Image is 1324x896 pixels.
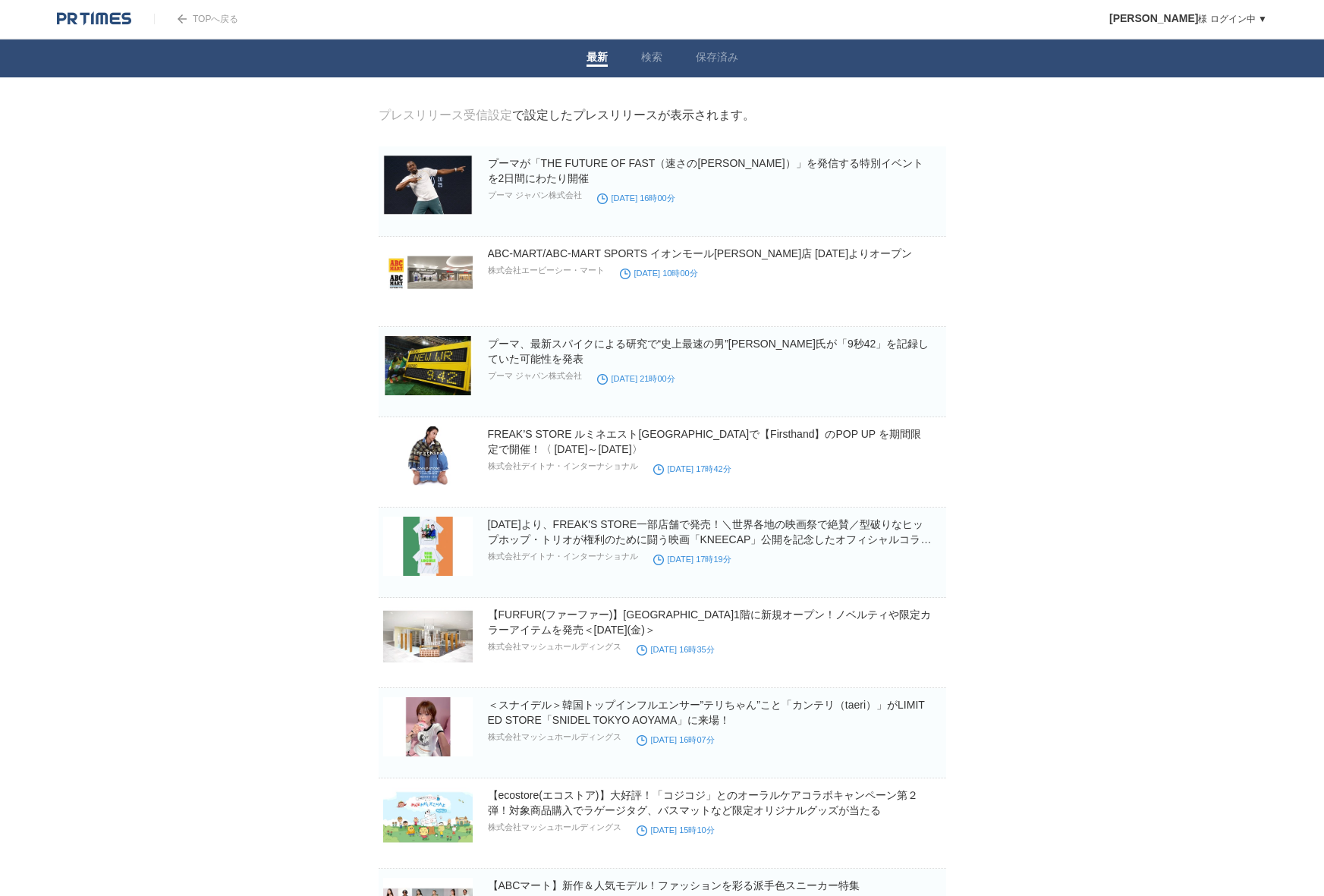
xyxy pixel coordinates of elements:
a: ABC-MART/ABC-MART SPORTS イオンモール[PERSON_NAME]店 [DATE]よりオープン [488,247,913,259]
a: 【FURFUR(ファーファー)】[GEOGRAPHIC_DATA]1階に新規オープン！ノベルティや限定カラーアイテムを発売＜[DATE](金)＞ [488,608,931,636]
img: 【FURFUR(ファーファー)】池袋パルコ地下1階に新規オープン！ノベルティや限定カラーアイテムを発売＜9月19日(金)＞ [383,607,473,666]
time: [DATE] 16時35分 [637,645,715,654]
time: [DATE] 10時00分 [620,269,698,278]
a: [DATE]より、FREAK'S STORE一部店舗で発売！＼世界各地の映画祭で絶賛／​型破りなヒップホップ・トリオが権利のために闘う映画「KNEECAP」公開を記念したオフィシャルコラボアイテム [488,518,932,561]
time: [DATE] 16時00分 [597,193,675,203]
p: 株式会社エービーシー・マート [488,265,605,276]
p: 株式会社マッシュホールディングス [488,822,621,833]
a: TOPへ戻る [154,14,238,24]
a: [PERSON_NAME]様 ログイン中 ▼ [1109,14,1267,24]
img: arrow.png [178,14,187,24]
img: ABC-MART/ABC-MART SPORTS イオンモール石巻店 2025年9月13日（土）よりオープン [383,246,473,305]
div: で設定したプレスリリースが表示されます。 [379,108,755,124]
a: 【ecostore(エコストア)】大好評！「コジコジ」とのオーラルケアコラボキャンペーン第２弾！対象商品購入でラゲージタグ、バスマットなど限定オリジナルグッズが当たる [488,789,918,816]
time: [DATE] 17時42分 [653,464,731,473]
a: プレスリリース受信設定 [379,108,512,121]
img: logo.png [57,11,131,27]
img: プーマ、最新スパイクによる研究で“史上最速の男”ウサイン・ボルト氏が「9秒42」を記録していた可能性を発表 [383,336,473,395]
p: 株式会社マッシュホールディングス [488,731,621,743]
p: プーマ ジャパン株式会社 [488,190,582,201]
a: 保存済み [696,51,738,67]
p: 株式会社デイトナ・インターナショナル [488,461,638,472]
a: 最新 [587,51,608,67]
span: [PERSON_NAME] [1109,12,1198,24]
img: 【ecostore(エコストア)】大好評！「コジコジ」とのオーラルケアコラボキャンペーン第２弾！対象商品購入でラゲージタグ、バスマットなど限定オリジナルグッズが当たる [383,788,473,847]
time: [DATE] 16時07分 [637,735,715,744]
a: プーマが「THE FUTURE OF FAST（速さの[PERSON_NAME]）」を発信する特別イベントを2日間にわたり開催 [488,157,923,184]
a: プーマ、最新スパイクによる研究で“史上最速の男”[PERSON_NAME]氏が「9秒42」を記録していた可能性を発表 [488,338,929,365]
img: 9月12日(金)より、FREAK'S STORE一部店舗で発売！＼世界各地の映画祭で絶賛／​型破りなヒップホップ・トリオが権利のために闘う映画「KNEECAP」公開を記念したオフィシャルコラボアイテム [383,517,473,576]
time: [DATE] 15時10分 [637,825,715,835]
img: ＜スナイデル＞韓国トップインフルエンサー”テリちゃん”こと「カンテリ（taeri）」がLIMITED STORE「SNIDEL TOKYO AOYAMA」に来場！ [383,697,473,756]
time: [DATE] 21時00分 [597,374,675,383]
p: 株式会社デイトナ・インターナショナル [488,551,638,562]
img: FREAK’S STORE ルミネエスト新宿ウィメンズで【Firsthand】のPOP UP を期間限定で開催！〈 9月12日(金)～9月28日(日)〉 [383,426,473,486]
a: ＜スナイデル＞韓国トップインフルエンサー”テリちゃん”こと「カンテリ（taeri）」がLIMITED STORE「SNIDEL TOKYO AOYAMA」に来場！ [488,699,925,726]
a: 【ABCマート】新作＆人気モデル！ファッションを彩る派手色スニーカー特集 [488,879,860,891]
a: 検索 [641,51,662,67]
img: プーマが「THE FUTURE OF FAST（速さの未来）」を発信する特別イベントを2日間にわたり開催 [383,156,473,215]
p: 株式会社マッシュホールディングス [488,641,621,652]
time: [DATE] 17時19分 [653,555,731,564]
a: FREAK’S STORE ルミネエスト[GEOGRAPHIC_DATA]で【Firsthand】のPOP UP を期間限定で開催！〈 [DATE]～[DATE]〉 [488,428,921,455]
p: プーマ ジャパン株式会社 [488,370,582,382]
